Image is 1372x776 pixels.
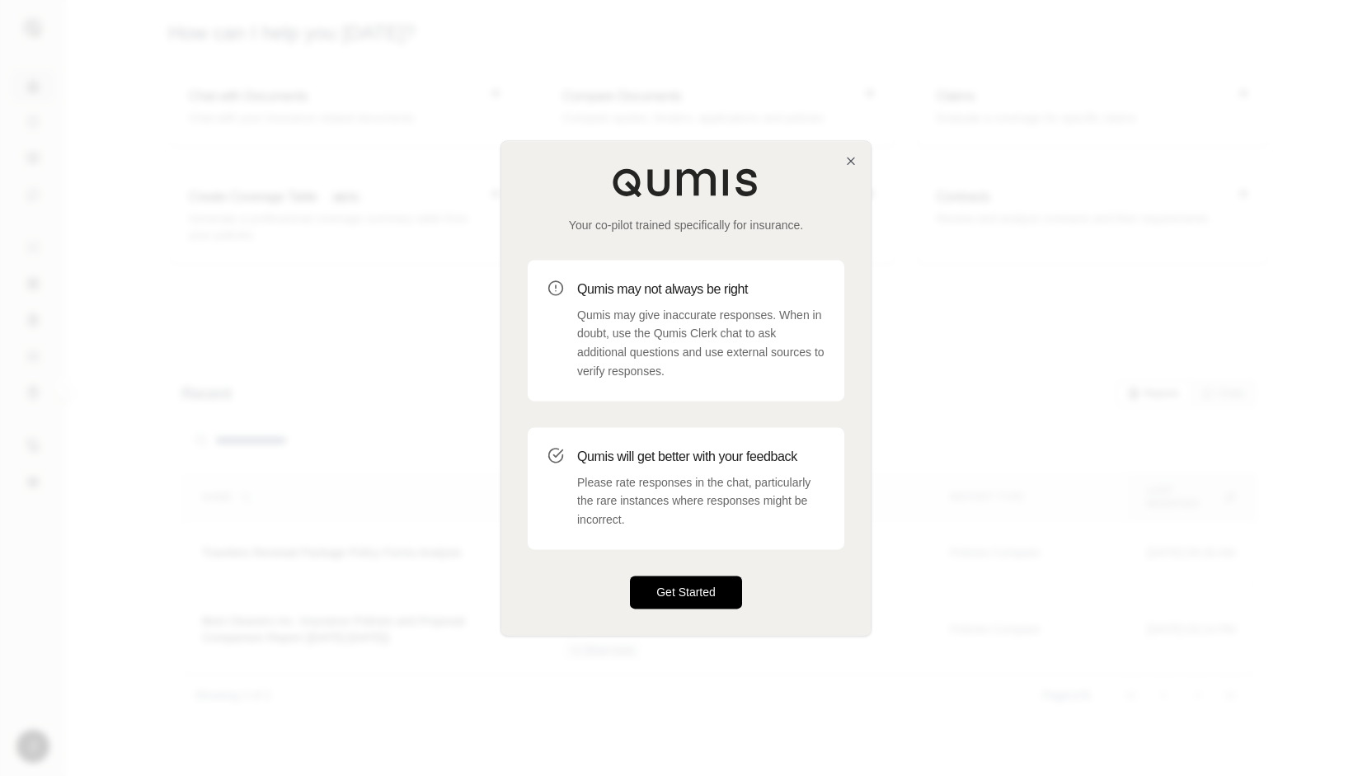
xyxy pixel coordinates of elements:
[577,447,825,467] h3: Qumis will get better with your feedback
[577,280,825,299] h3: Qumis may not always be right
[612,167,760,197] img: Qumis Logo
[630,576,742,609] button: Get Started
[577,473,825,529] p: Please rate responses in the chat, particularly the rare instances where responses might be incor...
[577,306,825,381] p: Qumis may give inaccurate responses. When in doubt, use the Qumis Clerk chat to ask additional qu...
[528,217,844,233] p: Your co-pilot trained specifically for insurance.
